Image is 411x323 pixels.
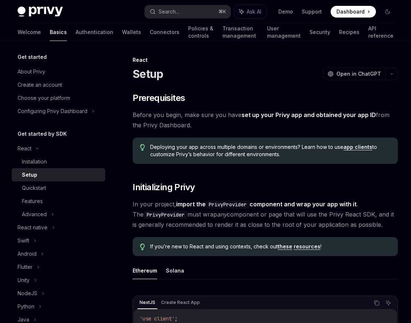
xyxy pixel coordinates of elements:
div: React [133,56,398,64]
span: In your project, . The must wrap component or page that will use the Privy React SDK, and it is g... [133,199,398,230]
a: User management [267,23,301,41]
a: Transaction management [222,23,258,41]
div: About Privy [18,67,45,76]
a: Create an account [12,78,105,91]
a: resources [294,243,320,250]
span: ⌘ K [218,9,226,15]
a: Wallets [122,23,141,41]
div: Features [22,197,43,206]
svg: Tip [140,144,145,151]
svg: Tip [140,244,145,250]
a: Connectors [150,23,179,41]
div: React native [18,223,47,232]
strong: import the component and wrap your app with it [176,200,357,208]
img: dark logo [18,7,63,17]
span: Before you begin, make sure you have from the Privy Dashboard. [133,110,398,130]
em: any [217,211,227,218]
div: Python [18,302,34,311]
span: 'use client' [140,315,175,322]
div: Create React App [159,298,202,307]
a: Demo [278,8,293,15]
span: Initializing Privy [133,181,195,193]
div: Flutter [18,263,33,271]
a: Choose your platform [12,91,105,105]
div: Installation [22,157,47,166]
div: Configuring Privy Dashboard [18,107,87,116]
span: Prerequisites [133,92,185,104]
a: Dashboard [331,6,376,18]
div: Android [18,249,37,258]
a: Installation [12,155,105,168]
a: Quickstart [12,181,105,195]
div: Choose your platform [18,94,70,102]
a: Policies & controls [188,23,214,41]
h5: Get started [18,53,47,61]
a: API reference [368,23,393,41]
a: Authentication [76,23,113,41]
button: Search...⌘K [145,5,230,18]
button: Toggle dark mode [382,6,393,18]
div: Unity [18,276,30,285]
span: ; [175,315,178,322]
a: Security [309,23,330,41]
div: React [18,144,31,153]
code: PrivyProvider [144,211,187,219]
a: About Privy [12,65,105,78]
a: Setup [12,168,105,181]
span: Ask AI [247,8,261,15]
a: Basics [50,23,67,41]
div: Quickstart [22,184,46,192]
span: Dashboard [336,8,365,15]
div: Swift [18,236,29,245]
a: Recipes [339,23,359,41]
a: Support [302,8,322,15]
div: Create an account [18,80,62,89]
div: Setup [22,170,37,179]
span: Deploying your app across multiple domains or environments? Learn how to use to customize Privy’s... [150,143,391,158]
a: set up your Privy app and obtained your app ID [241,111,376,119]
a: Features [12,195,105,208]
div: Search... [159,7,179,16]
h5: Get started by SDK [18,129,67,138]
a: app clients [343,144,372,150]
div: NextJS [137,298,157,307]
a: Welcome [18,23,41,41]
span: Open in ChatGPT [336,70,381,78]
button: Ask AI [384,298,393,308]
button: Open in ChatGPT [323,68,385,80]
button: Ethereum [133,262,157,279]
div: NodeJS [18,289,37,298]
button: Ask AI [234,5,266,18]
button: Copy the contents from the code block [372,298,381,308]
code: PrivyProvider [206,200,250,209]
a: these [278,243,292,250]
h1: Setup [133,67,163,80]
button: Solana [166,262,184,279]
div: Advanced [22,210,47,219]
span: If you’re new to React and using contexts, check out ! [150,243,391,250]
